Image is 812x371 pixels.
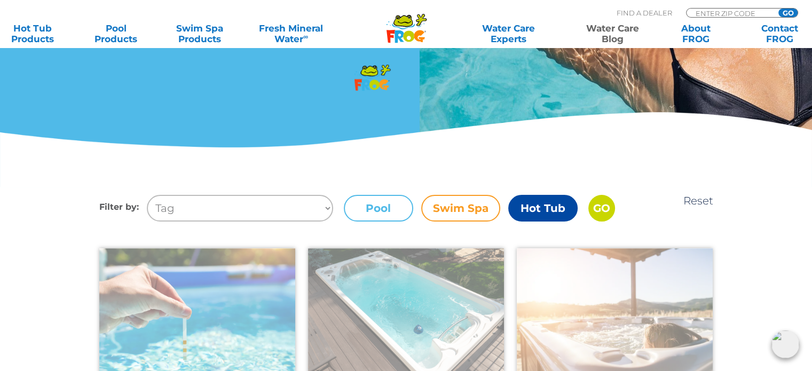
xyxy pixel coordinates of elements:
label: Pool [344,195,413,222]
input: GO [588,195,615,222]
a: Swim SpaProducts [167,23,232,44]
a: Water CareBlog [580,23,645,44]
sup: ∞ [303,33,308,41]
a: AboutFROG [664,23,729,44]
input: GO [778,9,798,17]
a: Water CareExperts [456,23,562,44]
a: Reset [683,194,713,207]
h4: Filter by: [99,195,147,222]
a: PoolProducts [83,23,148,44]
p: Find A Dealer [617,8,672,18]
input: Zip Code Form [695,9,767,18]
a: ContactFROG [747,23,812,44]
img: openIcon [771,330,799,358]
a: Fresh MineralWater∞ [250,23,332,44]
label: Swim Spa [421,195,500,222]
label: Hot Tub [508,195,578,222]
